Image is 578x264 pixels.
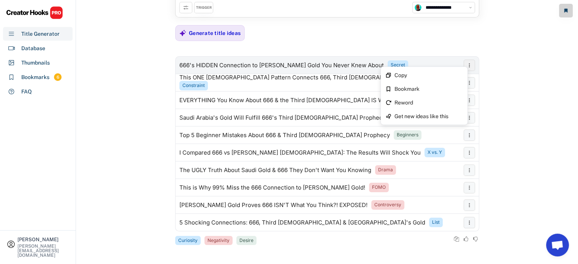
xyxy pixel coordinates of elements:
div: Secret [391,62,405,68]
div: Constraint [182,82,205,89]
img: unnamed.jpg [415,4,421,11]
div: [PERSON_NAME][EMAIL_ADDRESS][DOMAIN_NAME] [17,244,69,258]
div: Thumbnails [21,59,50,67]
div: FAQ [21,88,32,96]
div: EVERYTHING You Know About 666 & the Third [DEMOGRAPHIC_DATA] IS WRONG! [179,97,402,103]
div: The UGLY Truth About Saudi Gold & 666 They Don't Want You Knowing [179,167,371,173]
div: Beginners [397,132,418,138]
div: Top 5 Beginner Mistakes About 666 & Third [DEMOGRAPHIC_DATA] Prophecy [179,132,390,138]
div: Bookmark [394,86,463,92]
div: FOMO [372,184,386,191]
div: Controversy [374,202,401,208]
div: Negativity [207,237,230,244]
div: Copy [394,73,463,78]
div: Database [21,44,45,52]
div: TRIGGER [196,5,212,10]
div: I Compared 666 vs [PERSON_NAME] [DEMOGRAPHIC_DATA]: The Results Will Shock You [179,150,421,156]
div: 6 [54,74,62,81]
div: Get new ideas like this [394,114,463,119]
div: 666's HIDDEN Connection to [PERSON_NAME] Gold You Never Knew About [179,62,384,68]
div: Curiosity [178,237,198,244]
div: Bookmarks [21,73,49,81]
img: CHPRO%20Logo.svg [6,6,63,19]
div: [PERSON_NAME] Gold Proves 666 ISN'T What You Think?! EXPOSED! [179,202,367,208]
div: Generate title ideas [189,30,241,36]
div: This ONE [DEMOGRAPHIC_DATA] Pattern Connects 666, Third [DEMOGRAPHIC_DATA] & Saudi Gold [179,74,448,81]
div: List [432,219,440,226]
div: Title Generator [21,30,60,38]
div: X vs. Y [428,149,442,156]
div: 5 Shocking Connections: 666, Third [DEMOGRAPHIC_DATA] & [GEOGRAPHIC_DATA]'s Gold [179,220,425,226]
div: This is Why 99% Miss the 666 Connection to [PERSON_NAME] Gold! [179,185,365,191]
div: [PERSON_NAME] [17,237,69,242]
div: Desire [239,237,253,244]
div: Reword [394,100,463,105]
div: Saudi Arabia's Gold Will Fulfill 666's Third [DEMOGRAPHIC_DATA] Prophecy [179,115,386,121]
a: Open chat [546,234,569,256]
div: Drama [378,167,393,173]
